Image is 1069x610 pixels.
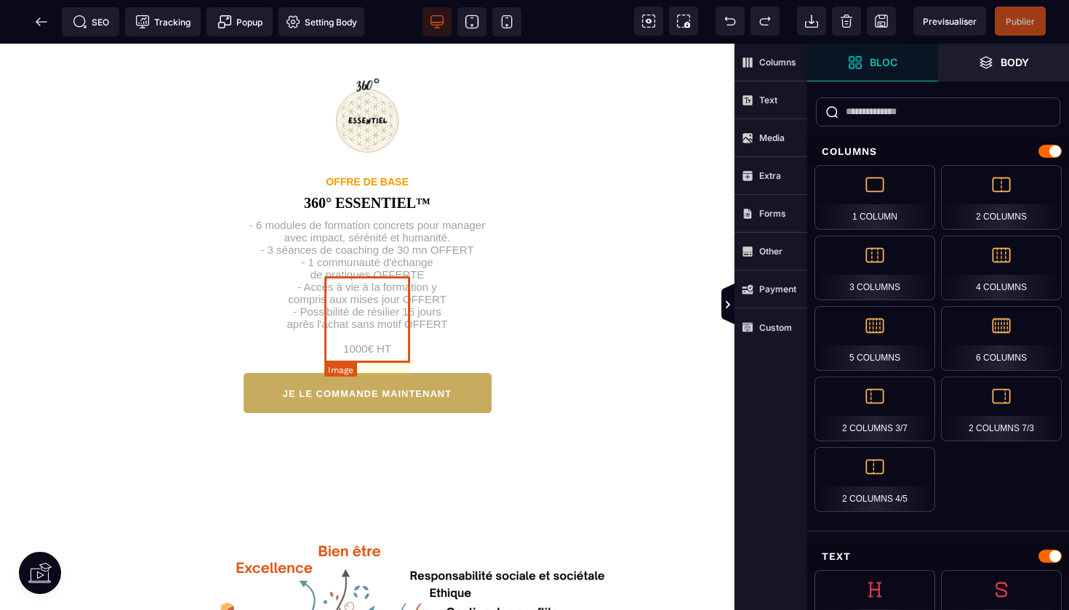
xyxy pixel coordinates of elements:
[759,322,792,333] strong: Custom
[1001,57,1029,68] strong: Body
[759,208,786,219] strong: Forms
[941,377,1062,441] div: 2 Columns 7/3
[135,15,191,29] span: Tracking
[807,44,938,81] span: Open Blocks
[807,138,1069,165] div: Columns
[243,329,492,370] button: JE LE COMMANDE MAINTENANT
[941,306,1062,371] div: 6 Columns
[286,15,357,29] span: Setting Body
[923,16,977,27] span: Previsualiser
[73,15,109,29] span: SEO
[759,95,777,105] strong: Text
[941,236,1062,300] div: 4 Columns
[324,33,410,120] img: 7330cbb3e110190e0e7ece2900e972bd_10.png
[814,306,935,371] div: 5 Columns
[759,284,796,294] strong: Payment
[807,543,1069,570] div: Text
[814,236,935,300] div: 3 Columns
[634,7,663,36] span: View components
[759,57,796,68] strong: Columns
[759,246,782,257] strong: Other
[941,165,1062,230] div: 2 Columns
[759,170,781,181] strong: Extra
[669,7,698,36] span: Screenshot
[870,57,897,68] strong: Bloc
[326,132,409,144] text: OFFRE DE BASE
[938,44,1069,81] span: Open Layer Manager
[1006,16,1035,27] span: Publier
[759,132,785,143] strong: Media
[814,165,935,230] div: 1 Column
[249,168,485,311] h1: - 6 modules de formation concrets pour manager avec impact, sérénité et humanité. - 3 séances de ...
[814,377,935,441] div: 2 Columns 3/7
[814,447,935,512] div: 2 Columns 4/5
[217,15,263,29] span: Popup
[913,7,986,36] span: Preview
